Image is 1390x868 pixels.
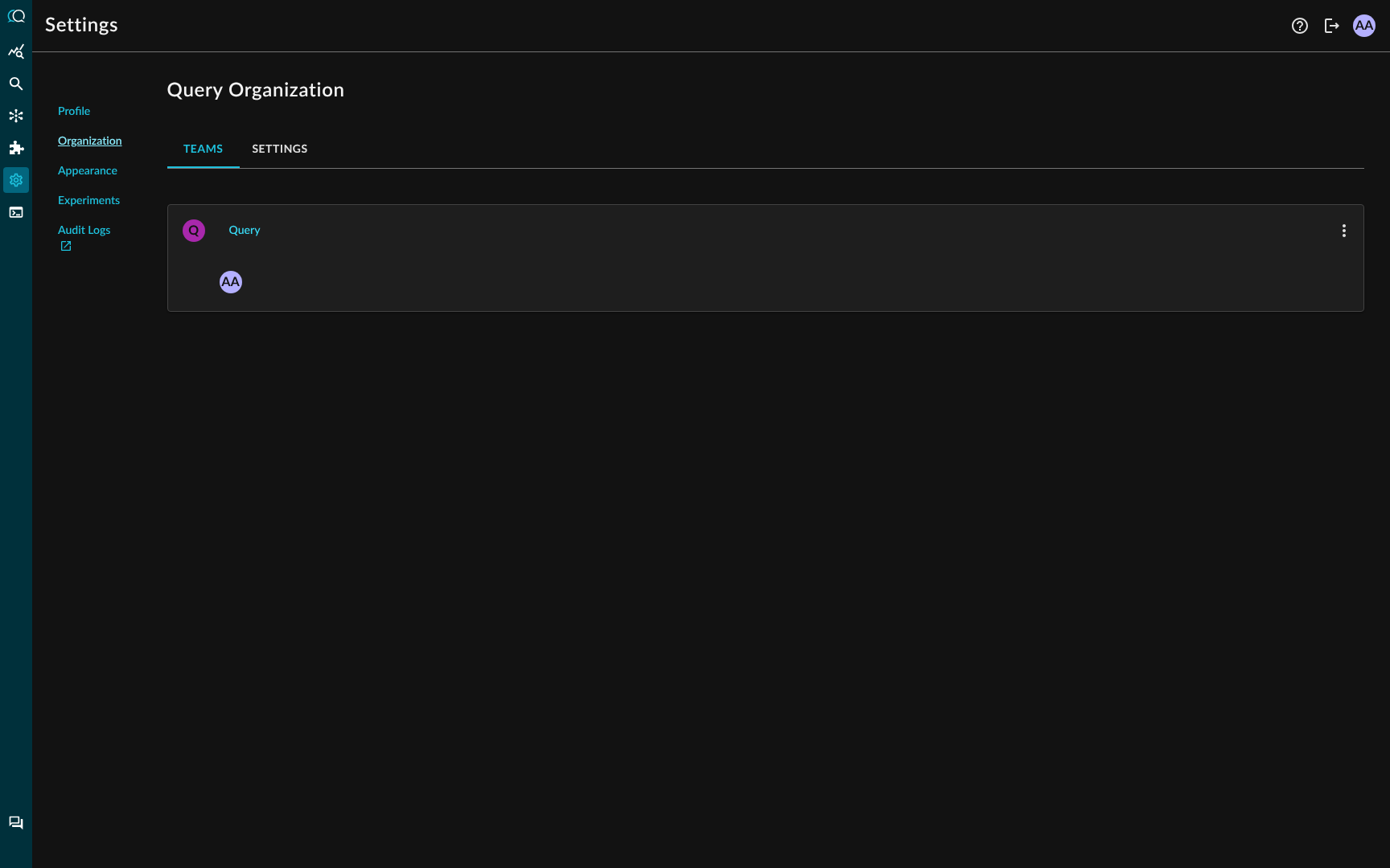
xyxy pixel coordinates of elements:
div: AA [1353,14,1376,37]
div: Connectors [3,103,29,129]
span: Organization [58,133,122,150]
span: Appearance [58,163,117,180]
button: Logout [1319,13,1345,39]
div: Summary Insights [3,39,29,64]
span: Experiments [58,193,120,210]
span: Profile [58,104,90,121]
div: Query [229,221,261,241]
button: Teams [167,129,240,168]
div: Settings [3,167,29,193]
h1: Settings [45,13,118,39]
div: Chat [3,810,29,836]
div: Q [183,219,205,242]
button: Help [1287,13,1313,39]
h1: Query Organization [167,78,1364,104]
div: FSQL [3,199,29,225]
button: Query [220,218,270,244]
span: Avnish Anand [220,269,242,292]
div: Federated Search [3,71,29,96]
a: Audit Logs [58,223,122,256]
div: Addons [4,135,30,161]
div: AA [220,271,242,293]
button: Settings [240,129,321,168]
